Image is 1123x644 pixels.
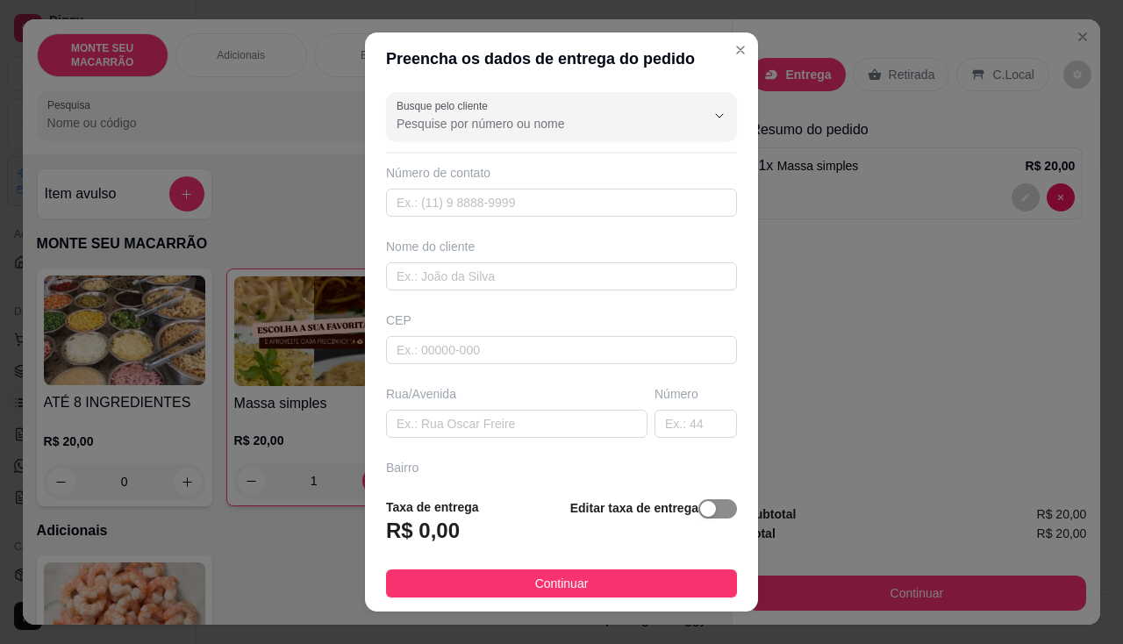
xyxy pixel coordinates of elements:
div: Rua/Avenida [386,385,647,403]
div: Número de contato [386,164,737,182]
div: Nome do cliente [386,238,737,255]
div: Bairro [386,459,737,476]
strong: Taxa de entrega [386,500,479,514]
div: Número [654,385,737,403]
button: Close [726,36,755,64]
input: Ex.: Rua Oscar Freire [386,410,647,438]
button: Continuar [386,569,737,597]
label: Busque pelo cliente [397,98,494,113]
input: Ex.: 00000-000 [386,336,737,364]
input: Ex.: Bairro Jardim [386,483,737,512]
button: Show suggestions [705,102,733,130]
input: Ex.: 44 [654,410,737,438]
input: Busque pelo cliente [397,115,677,132]
h3: R$ 0,00 [386,517,460,545]
span: Continuar [535,574,589,593]
input: Ex.: (11) 9 8888-9999 [386,189,737,217]
input: Ex.: João da Silva [386,262,737,290]
strong: Editar taxa de entrega [570,501,698,515]
div: CEP [386,311,737,329]
header: Preencha os dados de entrega do pedido [365,32,758,85]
